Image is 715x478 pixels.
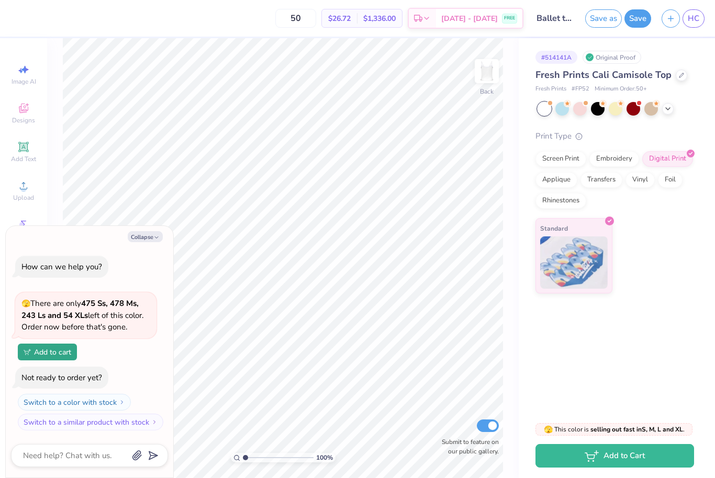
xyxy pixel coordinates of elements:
button: Save [624,9,651,28]
button: Save as [585,9,622,28]
div: Digital Print [642,151,693,167]
span: HC [688,13,699,25]
label: Submit to feature on our public gallery. [436,437,499,456]
span: Image AI [12,77,36,86]
div: Print Type [535,130,694,142]
span: Upload [13,194,34,202]
button: Switch to a color with stock [18,394,131,411]
img: Back [476,61,497,82]
button: Collapse [128,231,163,242]
div: Rhinestones [535,193,586,209]
span: Fresh Prints Cali Camisole Top [535,69,672,81]
span: Minimum Order: 50 + [595,85,647,94]
img: Switch to a color with stock [119,399,125,405]
div: Foil [658,172,683,188]
span: This color is . [544,425,685,434]
span: Add Text [11,155,36,163]
div: How can we help you? [21,261,102,272]
strong: 475 Ss, 478 Ms, 243 Ls and 54 XLs [21,298,139,321]
span: $1,336.00 [363,13,396,24]
a: HC [683,9,705,28]
img: Standard [540,236,608,289]
div: Applique [535,172,577,188]
span: Designs [12,116,35,124]
span: FREE [504,15,515,22]
div: Not ready to order yet? [21,372,102,383]
div: Screen Print [535,151,586,167]
button: Add to cart [18,344,77,360]
img: Switch to a similar product with stock [151,419,158,425]
strong: selling out fast in S, M, L and XL [590,425,683,434]
div: Transfers [580,172,622,188]
img: Add to cart [24,349,31,355]
span: 🫣 [544,425,553,435]
span: [DATE] - [DATE] [441,13,498,24]
span: $26.72 [328,13,351,24]
input: Untitled Design [529,8,580,29]
span: # FP52 [572,85,589,94]
div: # 514141A [535,51,577,64]
div: Vinyl [625,172,655,188]
span: 🫣 [21,299,30,309]
span: There are only left of this color. Order now before that's gone. [21,298,143,332]
div: Original Proof [583,51,641,64]
input: – – [275,9,316,28]
button: Add to Cart [535,444,694,468]
span: 100 % [316,453,333,462]
button: Switch to a similar product with stock [18,414,163,430]
span: Standard [540,223,568,234]
div: Embroidery [589,151,639,167]
span: Fresh Prints [535,85,566,94]
div: Back [480,87,494,96]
